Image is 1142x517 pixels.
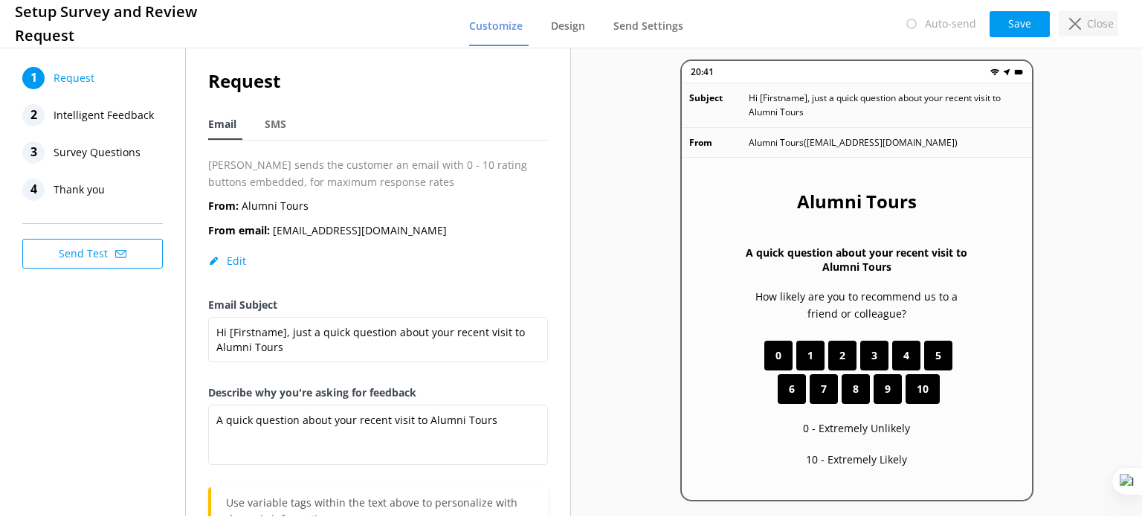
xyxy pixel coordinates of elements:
[208,405,548,465] textarea: A quick question about your recent visit to Alumni Tours
[749,135,958,150] p: Alumni Tours ( [EMAIL_ADDRESS][DOMAIN_NAME] )
[265,117,286,132] span: SMS
[691,65,714,79] p: 20:41
[613,19,683,33] span: Send Settings
[54,67,94,89] span: Request
[1002,68,1011,77] img: near-me.png
[885,381,891,397] span: 9
[54,104,154,126] span: Intelligent Feedback
[871,347,877,364] span: 3
[208,67,548,95] h2: Request
[22,179,45,201] div: 4
[208,198,309,214] p: Alumni Tours
[807,347,813,364] span: 1
[208,117,236,132] span: Email
[208,297,548,313] label: Email Subject
[903,347,909,364] span: 4
[803,420,910,437] p: 0 - Extremely Unlikely
[54,141,141,164] span: Survey Questions
[1014,68,1023,77] img: battery.png
[208,222,447,239] p: [EMAIL_ADDRESS][DOMAIN_NAME]
[806,452,907,468] p: 10 - Extremely Likely
[22,104,45,126] div: 2
[925,16,976,32] p: Auto-send
[789,381,795,397] span: 6
[689,135,749,150] p: From
[22,141,45,164] div: 3
[775,347,781,364] span: 0
[469,19,523,33] span: Customize
[990,68,999,77] img: wifi.png
[208,254,246,269] button: Edit
[22,239,163,269] button: Send Test
[208,385,548,401] label: Describe why you're asking for feedback
[208,223,270,237] b: From email:
[689,91,749,119] p: Subject
[54,179,105,201] span: Thank you
[990,11,1050,37] button: Save
[797,187,917,216] h2: Alumni Tours
[935,347,941,364] span: 5
[741,289,972,322] p: How likely are you to recommend us to a friend or colleague?
[1087,16,1114,32] p: Close
[22,67,45,89] div: 1
[208,157,548,190] p: [PERSON_NAME] sends the customer an email with 0 - 10 rating buttons embedded, for maximum respon...
[917,381,929,397] span: 10
[208,317,548,362] textarea: Hi [Firstname], just a quick question about your recent visit to Alumni Tours
[821,381,827,397] span: 7
[208,199,239,213] b: From:
[749,91,1025,119] p: Hi [Firstname], just a quick question about your recent visit to Alumni Tours
[839,347,845,364] span: 2
[741,245,972,274] h3: A quick question about your recent visit to Alumni Tours
[551,19,585,33] span: Design
[853,381,859,397] span: 8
